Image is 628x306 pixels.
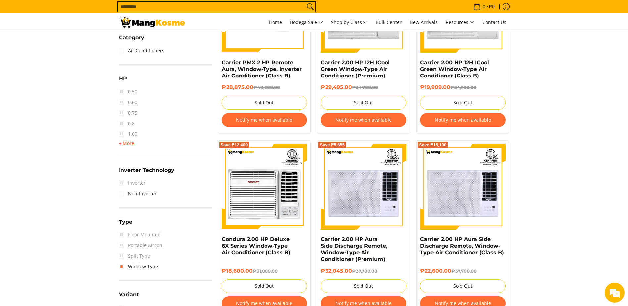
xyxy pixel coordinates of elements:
[419,143,446,147] span: Save ₱15,100
[328,13,371,31] a: Shop by Class
[119,76,127,86] summary: Open
[331,18,368,26] span: Shop by Class
[253,268,278,274] del: ₱31,000.00
[119,168,174,178] summary: Open
[119,292,139,297] span: Variant
[372,13,405,31] a: Bulk Center
[352,268,377,274] del: ₱37,700.00
[119,219,132,229] summary: Open
[482,4,486,9] span: 0
[119,118,135,129] span: 0.8
[321,236,387,262] a: Carrier 2.00 HP Aura Side Discharge Remote, Window-Type Air Conditioner (Premium)
[321,144,406,229] img: Carrier 2.00 HP Aura Side Discharge Remote, Window-Type Air Conditioner (Premium)
[119,35,144,40] span: Category
[471,3,497,10] span: •
[420,268,506,274] h6: ₱22,600.00
[119,129,137,139] span: 1.00
[222,113,307,127] button: Notify me when available
[119,97,137,108] span: 0.60
[222,268,307,274] h6: ₱18,600.00
[119,139,134,147] summary: Open
[488,4,496,9] span: ₱0
[119,86,137,97] span: 0.50
[192,13,509,31] nav: Main Menu
[119,76,127,81] span: HP
[305,2,315,12] button: Search
[119,45,164,56] a: Air Conditioners
[119,292,139,302] summary: Open
[222,84,307,91] h6: ₱28,875.00
[119,240,162,251] span: Portable Aircon
[119,141,134,146] span: + More
[119,229,161,240] span: Floor Mounted
[442,13,478,31] a: Resources
[290,18,323,26] span: Bodega Sale
[320,143,345,147] span: Save ₱5,655
[119,188,157,199] a: Non-Inverter
[406,13,441,31] a: New Arrivals
[321,84,406,91] h6: ₱29,495.00
[222,279,307,293] button: Sold Out
[482,19,506,25] span: Contact Us
[420,144,506,229] img: Carrier 2.00 HP Aura Side Discharge Remote, Window-Type Air Conditioner (Class B)
[420,113,506,127] button: Notify me when available
[446,18,474,26] span: Resources
[119,261,158,272] a: Window Type
[119,219,132,225] span: Type
[321,268,406,274] h6: ₱32,045.00
[410,19,438,25] span: New Arrivals
[253,85,280,90] del: ₱48,000.00
[321,113,406,127] button: Notify me when available
[119,251,150,261] span: Split Type
[287,13,326,31] a: Bodega Sale
[451,268,477,274] del: ₱37,700.00
[221,143,248,147] span: Save ₱12,400
[222,96,307,110] button: Sold Out
[420,84,506,91] h6: ₱19,909.00
[376,19,402,25] span: Bulk Center
[450,85,476,90] del: ₱34,700.00
[420,236,504,256] a: Carrier 2.00 HP Aura Side Discharge Remote, Window-Type Air Conditioner (Class B)
[119,168,174,173] span: Inverter Technology
[119,17,185,28] img: Bodega Sale Aircon l Mang Kosme: Home Appliances Warehouse Sale Window Type
[420,59,489,79] a: Carrier 2.00 HP 12H ICool Green Window-Type Air Conditioner (Class B)
[266,13,285,31] a: Home
[222,59,302,79] a: Carrier PMX 2 HP Remote Aura, Window-Type, Inverter Air Conditioner (Class B)
[420,96,506,110] button: Sold Out
[321,279,406,293] button: Sold Out
[119,178,146,188] span: Inverter
[352,85,378,90] del: ₱34,700.00
[321,96,406,110] button: Sold Out
[222,236,290,256] a: Condura 2.00 HP Deluxe 6X Series Window-Type Air Conditioner (Class B)
[119,108,137,118] span: 0.75
[479,13,509,31] a: Contact Us
[420,279,506,293] button: Sold Out
[321,59,390,79] a: Carrier 2.00 HP 12H ICool Green Window-Type Air Conditioner (Premium)
[269,19,282,25] span: Home
[119,35,144,45] summary: Open
[222,144,307,229] img: Condura 2.00 HP Deluxe 6X Series Window-Type Air Conditioner (Class B)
